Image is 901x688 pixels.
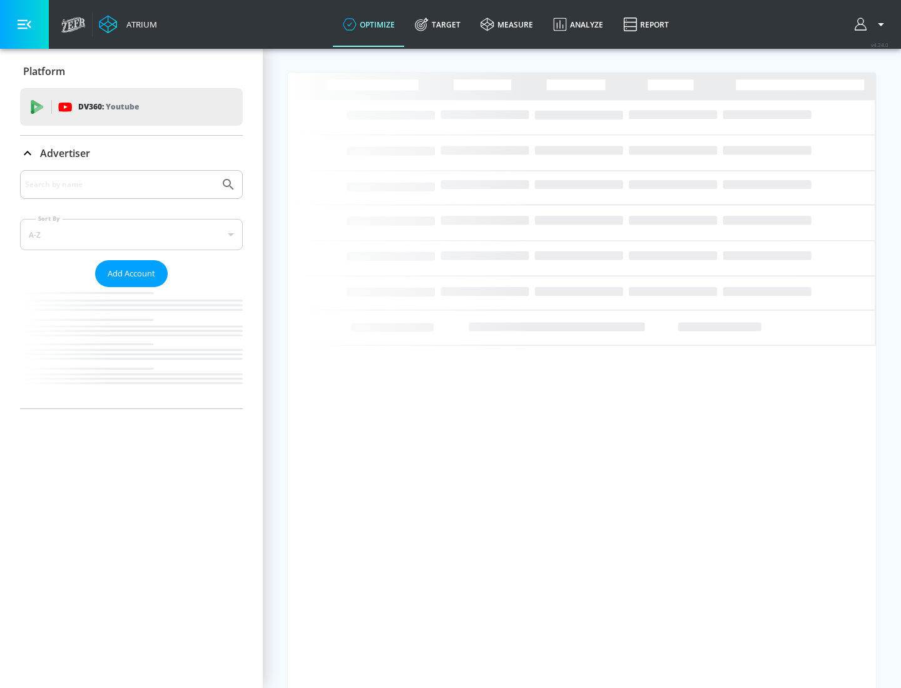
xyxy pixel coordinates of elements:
[471,2,543,47] a: measure
[106,100,139,113] p: Youtube
[333,2,405,47] a: optimize
[405,2,471,47] a: Target
[20,88,243,126] div: DV360: Youtube
[20,136,243,171] div: Advertiser
[20,287,243,408] nav: list of Advertiser
[40,146,90,160] p: Advertiser
[95,260,168,287] button: Add Account
[20,54,243,89] div: Platform
[78,100,139,114] p: DV360:
[99,15,157,34] a: Atrium
[25,176,215,193] input: Search by name
[36,215,63,223] label: Sort By
[20,219,243,250] div: A-Z
[23,64,65,78] p: Platform
[121,19,157,30] div: Atrium
[108,266,155,281] span: Add Account
[20,170,243,408] div: Advertiser
[613,2,679,47] a: Report
[871,41,888,48] span: v 4.24.0
[543,2,613,47] a: Analyze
